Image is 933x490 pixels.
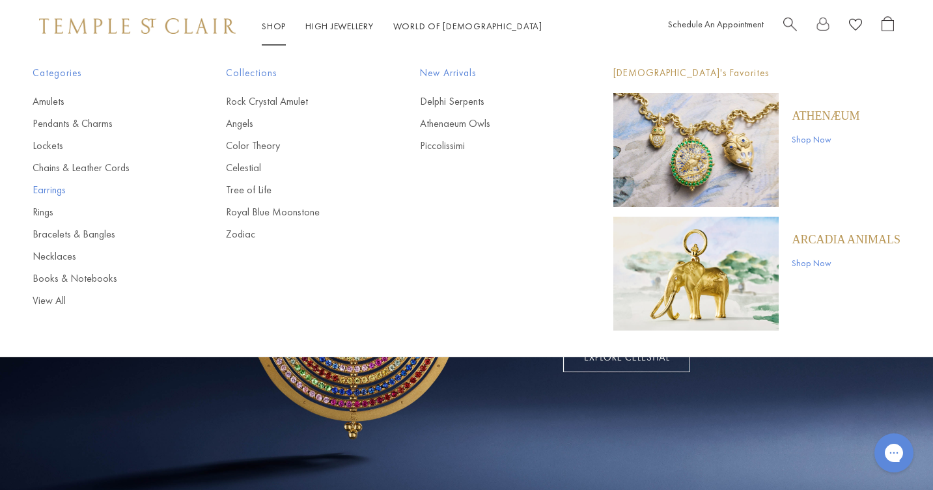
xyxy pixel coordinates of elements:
[33,139,174,153] a: Lockets
[226,139,367,153] a: Color Theory
[33,161,174,175] a: Chains & Leather Cords
[420,139,561,153] a: Piccolissimi
[226,116,367,131] a: Angels
[420,65,561,81] span: New Arrivals
[849,16,862,36] a: View Wishlist
[33,94,174,109] a: Amulets
[33,205,174,219] a: Rings
[305,20,374,32] a: High JewelleryHigh Jewellery
[226,183,367,197] a: Tree of Life
[792,132,859,146] a: Shop Now
[226,205,367,219] a: Royal Blue Moonstone
[420,94,561,109] a: Delphi Serpents
[226,94,367,109] a: Rock Crystal Amulet
[420,116,561,131] a: Athenaeum Owls
[226,227,367,241] a: Zodiac
[792,256,900,270] a: Shop Now
[262,20,286,32] a: ShopShop
[33,183,174,197] a: Earrings
[226,65,367,81] span: Collections
[33,271,174,286] a: Books & Notebooks
[39,18,236,34] img: Temple St. Clair
[33,65,174,81] span: Categories
[262,18,542,34] nav: Main navigation
[792,109,859,123] a: Athenæum
[33,116,174,131] a: Pendants & Charms
[33,227,174,241] a: Bracelets & Bangles
[792,232,900,247] a: ARCADIA ANIMALS
[668,18,764,30] a: Schedule An Appointment
[613,65,900,81] p: [DEMOGRAPHIC_DATA]'s Favorites
[33,249,174,264] a: Necklaces
[882,16,894,36] a: Open Shopping Bag
[393,20,542,32] a: World of [DEMOGRAPHIC_DATA]World of [DEMOGRAPHIC_DATA]
[226,161,367,175] a: Celestial
[868,429,920,477] iframe: Gorgias live chat messenger
[783,16,797,36] a: Search
[33,293,174,308] a: View All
